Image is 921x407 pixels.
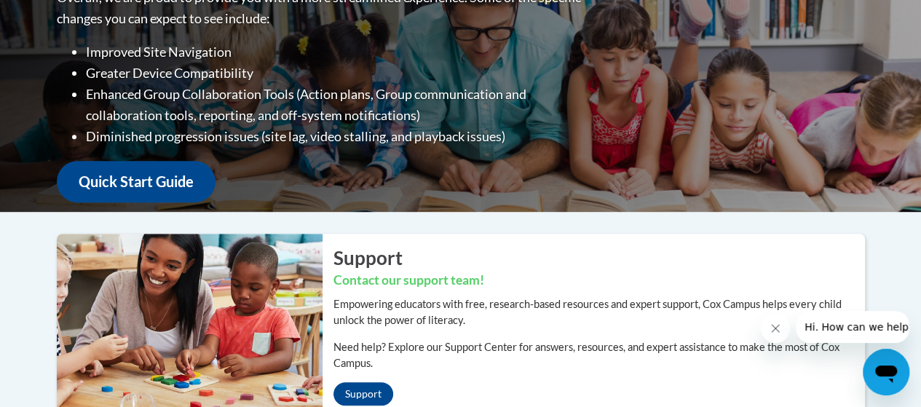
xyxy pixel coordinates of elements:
li: Improved Site Navigation [86,42,585,63]
h3: Contact our support team! [333,272,865,290]
h2: Support [333,245,865,271]
p: Empowering educators with free, research-based resources and expert support, Cox Campus helps eve... [333,296,865,328]
p: Need help? Explore our Support Center for answers, resources, and expert assistance to make the m... [333,339,865,371]
a: Support [333,382,393,406]
span: Hi. How can we help? [9,10,118,22]
li: Diminished progression issues (site lag, video stalling, and playback issues) [86,126,585,147]
iframe: Button to launch messaging window [863,349,909,395]
iframe: Message from company [796,311,909,343]
li: Greater Device Compatibility [86,63,585,84]
a: Quick Start Guide [57,161,216,202]
li: Enhanced Group Collaboration Tools (Action plans, Group communication and collaboration tools, re... [86,84,585,126]
iframe: Close message [761,314,790,343]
